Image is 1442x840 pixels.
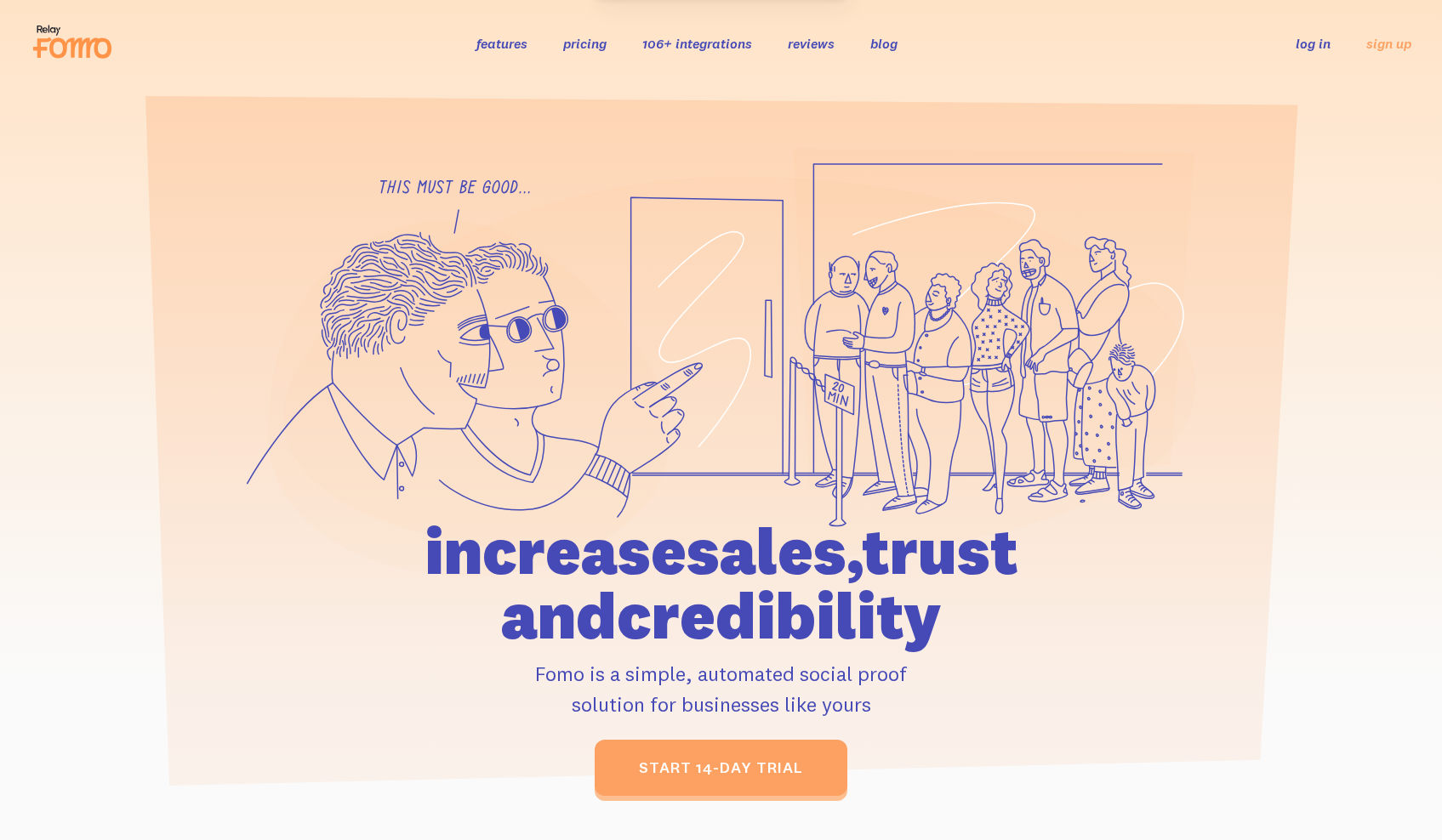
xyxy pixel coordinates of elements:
[328,658,1115,719] p: Fomo is a simple, automated social proof solution for businesses like yours
[870,35,898,52] a: blog
[1366,35,1411,53] a: sign up
[476,35,527,52] a: features
[642,35,752,52] a: 106+ integrations
[595,740,847,796] a: start 14-day trial
[328,519,1115,648] h1: increase sales, trust and credibility
[563,35,607,52] a: pricing
[1296,35,1331,52] a: log in
[788,35,835,52] a: reviews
